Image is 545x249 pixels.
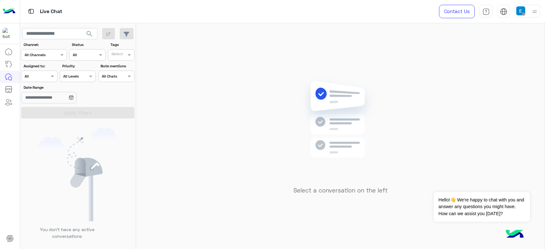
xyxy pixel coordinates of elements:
img: profile [531,8,539,16]
label: Tags [110,42,134,48]
h5: Select a conversation on the left [293,187,388,194]
img: 171468393613305 [3,28,14,39]
p: You don’t have any active conversations [35,226,99,240]
img: hulul-logo.png [503,223,526,246]
p: Live Chat [40,7,62,16]
span: search [86,30,93,38]
div: Select [110,51,123,58]
a: tab [480,5,492,18]
button: search [82,28,97,42]
span: Hello!👋 We're happy to chat with you and answer any questions you might have. How can we assist y... [434,192,530,222]
img: userImage [516,6,525,15]
img: tab [27,7,35,15]
img: tab [482,8,490,15]
img: Logo [3,5,15,18]
label: Note mentions [101,63,133,69]
img: tab [500,8,507,15]
button: Apply Filters [21,107,134,118]
a: Contact Us [439,5,475,18]
label: Date Range [24,85,95,90]
label: Priority [62,63,95,69]
img: no messages [294,76,387,182]
label: Channel: [24,42,66,48]
label: Assigned to: [24,63,57,69]
img: empty users [38,128,118,221]
label: Status [72,42,105,48]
